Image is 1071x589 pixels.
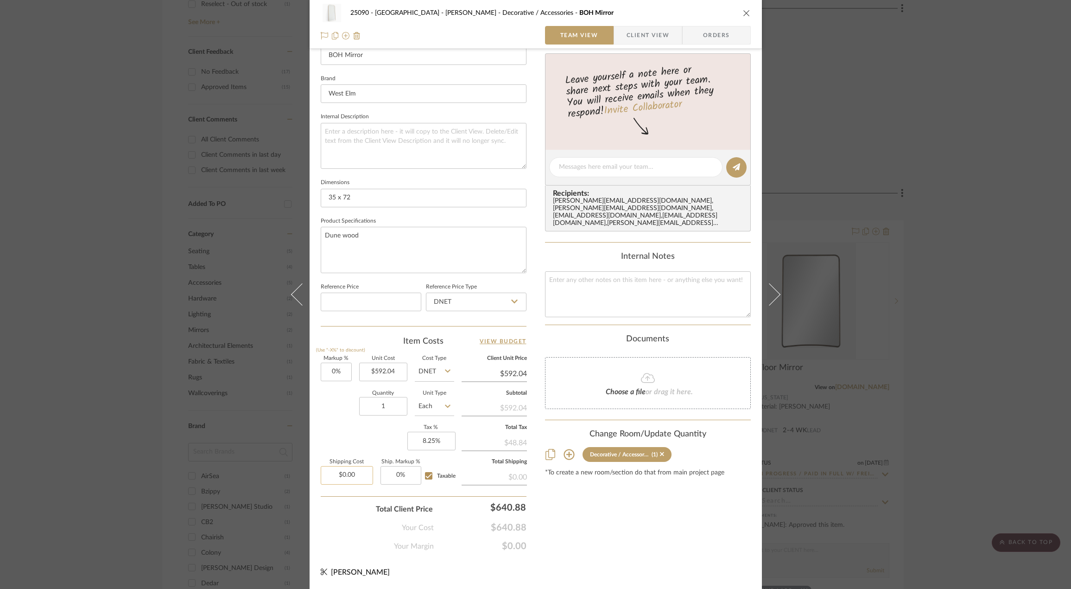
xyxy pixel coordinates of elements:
span: Team View [560,26,598,45]
div: Change Room/Update Quantity [545,429,751,440]
span: Your Cost [402,522,434,533]
span: 25090 - [GEOGRAPHIC_DATA] - [PERSON_NAME] [350,10,502,16]
label: Markup % [321,356,352,361]
input: Enter Item Name [321,46,526,65]
span: $640.88 [434,522,526,533]
div: $640.88 [437,498,530,517]
a: Invite Collaborator [603,96,682,120]
div: [PERSON_NAME][EMAIL_ADDRESS][DOMAIN_NAME] , [PERSON_NAME][EMAIL_ADDRESS][DOMAIN_NAME] , [EMAIL_AD... [553,198,747,227]
label: Reference Price [321,285,359,289]
span: Orders [693,26,740,45]
label: Total Tax [462,425,527,430]
div: $48.84 [462,434,527,450]
label: Unit Type [415,391,454,396]
span: or drag it here. [646,388,693,396]
span: BOH Mirror [579,10,614,16]
a: View Budget [480,336,526,347]
div: $592.04 [462,399,527,416]
div: *To create a new room/section do that from main project page [545,469,751,477]
label: Brand [321,77,336,81]
span: [PERSON_NAME] [331,569,390,576]
div: Internal Notes [545,252,751,262]
img: Remove from project [353,32,361,39]
span: Taxable [437,473,456,479]
span: Recipients: [553,189,747,198]
label: Internal Description [321,115,369,119]
label: Unit Cost [359,356,407,361]
label: Ship. Markup % [380,460,421,464]
label: Tax % [407,425,454,430]
div: Item Costs [321,336,526,347]
span: Total Client Price [376,504,433,515]
button: close [742,9,751,17]
span: Choose a file [606,388,646,396]
label: Total Shipping [462,460,527,464]
label: Cost Type [415,356,454,361]
label: Client Unit Price [462,356,527,361]
span: Decorative / Accessories [502,10,579,16]
div: (1) [652,451,658,458]
label: Product Specifications [321,219,376,224]
span: Client View [627,26,669,45]
div: Decorative / Accessories [590,451,649,458]
input: Enter the dimensions of this item [321,189,526,207]
label: Subtotal [462,391,527,396]
label: Quantity [359,391,407,396]
img: fd4c9137-94a3-40ad-b69e-9a38f8f006d7_48x40.jpg [321,4,343,22]
label: Reference Price Type [426,285,477,289]
input: Enter Brand [321,84,526,103]
div: Leave yourself a note here or share next steps with your team. You will receive emails when they ... [544,60,752,122]
div: Documents [545,334,751,345]
label: Dimensions [321,180,349,185]
label: Shipping Cost [321,460,373,464]
div: $0.00 [462,468,527,485]
span: $0.00 [434,541,526,552]
span: Your Margin [394,541,434,552]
